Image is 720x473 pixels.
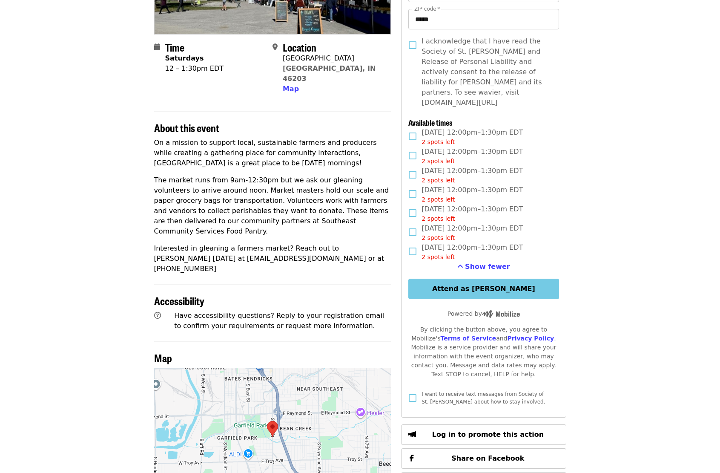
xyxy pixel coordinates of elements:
span: 2 spots left [422,215,455,222]
span: Time [165,40,184,55]
span: Have accessibility questions? Reply to your registration email to confirm your requirements or re... [174,311,384,330]
span: [DATE] 12:00pm–1:30pm EDT [422,166,523,185]
span: 2 spots left [422,196,455,203]
a: Terms of Service [440,335,496,342]
p: Interested in gleaning a farmers market? Reach out to [PERSON_NAME] [DATE] at [EMAIL_ADDRESS][DOM... [154,243,391,274]
span: Powered by [447,310,520,317]
button: Share on Facebook [401,448,566,469]
p: On a mission to support local, sustainable farmers and producers while creating a gathering place... [154,138,391,168]
label: ZIP code [414,6,440,12]
div: 12 – 1:30pm EDT [165,63,224,74]
div: By clicking the button above, you agree to Mobilize's and . Mobilize is a service provider and wi... [408,325,559,379]
i: calendar icon [154,43,160,51]
span: [DATE] 12:00pm–1:30pm EDT [422,204,523,223]
span: Map [154,350,172,365]
span: I acknowledge that I have read the Society of St. [PERSON_NAME] and Release of Personal Liability... [422,36,552,108]
span: I want to receive text messages from Society of St. [PERSON_NAME] about how to stay involved. [422,391,545,405]
span: Show fewer [465,262,510,271]
span: [DATE] 12:00pm–1:30pm EDT [422,242,523,262]
p: The market runs from 9am-12:30pm but we ask our gleaning volunteers to arrive around noon. Market... [154,175,391,236]
span: 2 spots left [422,254,455,260]
span: About this event [154,120,219,135]
a: [GEOGRAPHIC_DATA], IN 46203 [283,64,376,83]
span: [DATE] 12:00pm–1:30pm EDT [422,147,523,166]
span: Available times [408,117,453,128]
div: [GEOGRAPHIC_DATA] [283,53,384,63]
span: 2 spots left [422,138,455,145]
input: ZIP code [408,9,559,29]
span: 2 spots left [422,234,455,241]
button: Map [283,84,299,94]
span: 2 spots left [422,177,455,184]
strong: Saturdays [165,54,204,62]
span: Accessibility [154,293,204,308]
button: Attend as [PERSON_NAME] [408,279,559,299]
i: map-marker-alt icon [273,43,278,51]
span: [DATE] 12:00pm–1:30pm EDT [422,223,523,242]
i: question-circle icon [154,311,161,320]
a: Privacy Policy [507,335,554,342]
span: Share on Facebook [451,454,524,462]
span: Log in to promote this action [432,430,544,438]
span: Map [283,85,299,93]
span: Location [283,40,316,55]
button: Log in to promote this action [401,424,566,445]
img: Powered by Mobilize [482,310,520,318]
span: 2 spots left [422,158,455,164]
button: See more timeslots [457,262,510,272]
span: [DATE] 12:00pm–1:30pm EDT [422,127,523,147]
span: [DATE] 12:00pm–1:30pm EDT [422,185,523,204]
